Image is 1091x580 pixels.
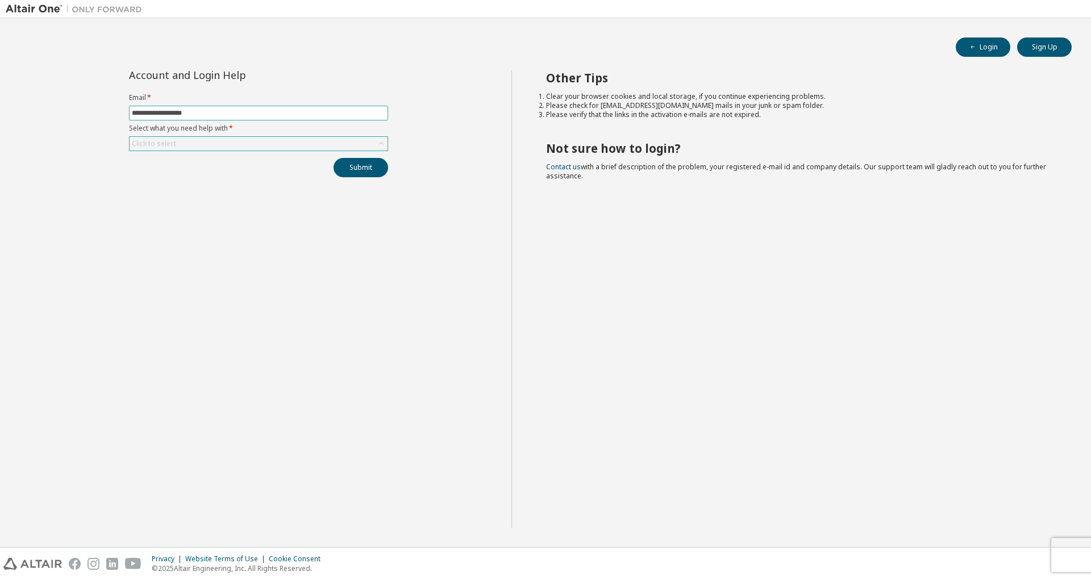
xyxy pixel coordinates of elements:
label: Email [129,93,388,102]
p: © 2025 Altair Engineering, Inc. All Rights Reserved. [152,564,327,573]
img: altair_logo.svg [3,558,62,570]
div: Website Terms of Use [185,554,269,564]
button: Submit [334,158,388,177]
div: Click to select [130,137,388,151]
h2: Not sure how to login? [546,141,1052,156]
img: instagram.svg [88,558,99,570]
li: Clear your browser cookies and local storage, if you continue experiencing problems. [546,92,1052,101]
div: Privacy [152,554,185,564]
div: Click to select [132,139,176,148]
span: with a brief description of the problem, your registered e-mail id and company details. Our suppo... [546,162,1046,181]
img: Altair One [6,3,148,15]
div: Account and Login Help [129,70,336,80]
img: facebook.svg [69,558,81,570]
label: Select what you need help with [129,124,388,133]
li: Please verify that the links in the activation e-mails are not expired. [546,110,1052,119]
div: Cookie Consent [269,554,327,564]
button: Sign Up [1017,37,1072,57]
li: Please check for [EMAIL_ADDRESS][DOMAIN_NAME] mails in your junk or spam folder. [546,101,1052,110]
h2: Other Tips [546,70,1052,85]
a: Contact us [546,162,581,172]
img: linkedin.svg [106,558,118,570]
img: youtube.svg [125,558,141,570]
button: Login [956,37,1010,57]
